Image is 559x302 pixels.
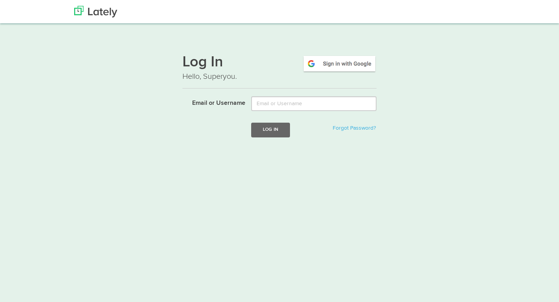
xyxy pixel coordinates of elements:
[74,6,117,17] img: Lately
[251,123,290,137] button: Log In
[182,71,377,82] p: Hello, Superyou.
[251,96,377,111] input: Email or Username
[182,55,377,71] h1: Log In
[177,96,245,108] label: Email or Username
[302,55,377,73] img: google-signin.png
[333,125,376,131] a: Forgot Password?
